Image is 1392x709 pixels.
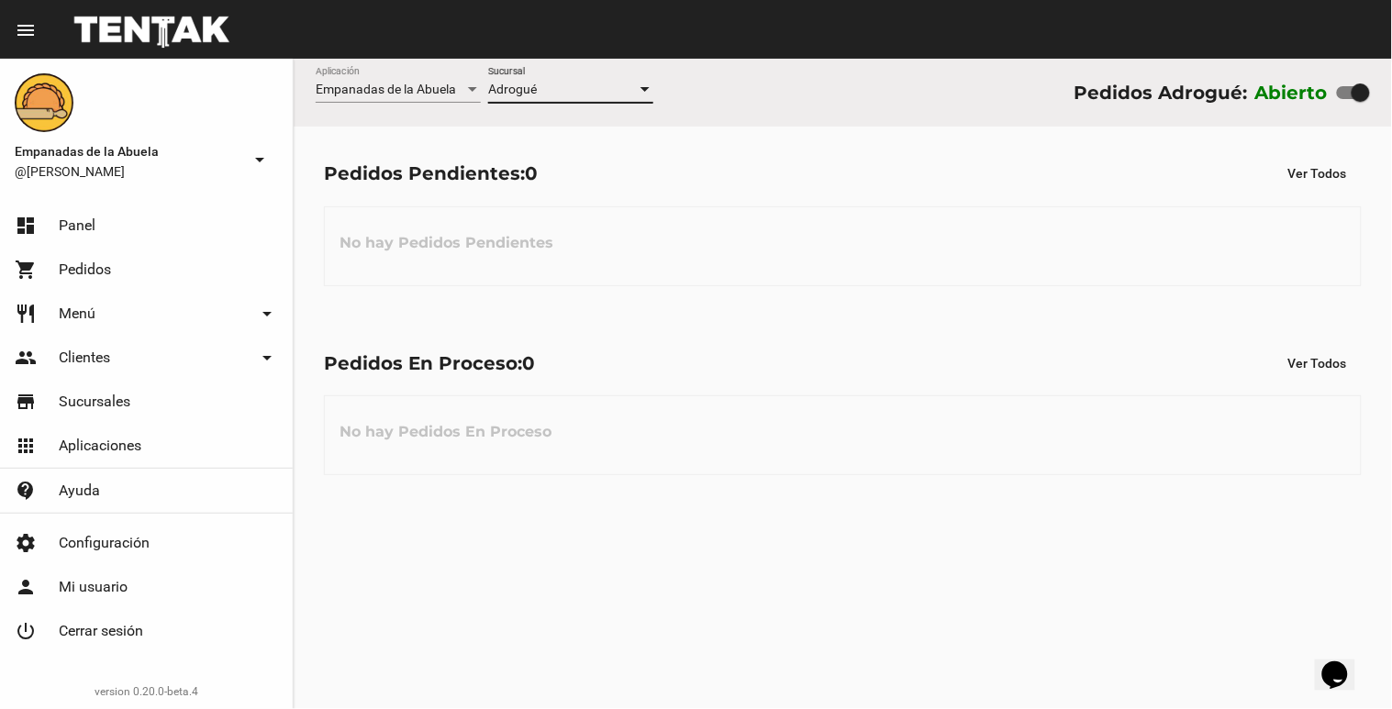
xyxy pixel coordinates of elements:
span: Panel [59,216,95,235]
mat-icon: arrow_drop_down [256,303,278,325]
mat-icon: shopping_cart [15,259,37,281]
label: Abierto [1255,78,1329,107]
span: Mi usuario [59,578,128,596]
span: Ayuda [59,482,100,500]
span: Cerrar sesión [59,622,143,640]
span: Adrogué [488,82,537,96]
mat-icon: arrow_drop_down [249,149,271,171]
mat-icon: contact_support [15,480,37,502]
mat-icon: arrow_drop_down [256,347,278,369]
iframe: chat widget [1315,636,1374,691]
span: Ver Todos [1288,356,1347,371]
mat-icon: people [15,347,37,369]
span: @[PERSON_NAME] [15,162,241,181]
span: 0 [525,162,538,184]
span: Ver Todos [1288,166,1347,181]
span: Aplicaciones [59,437,141,455]
div: version 0.20.0-beta.4 [15,682,278,701]
div: Pedidos Pendientes: [324,159,538,188]
span: Menú [59,305,95,323]
img: f0136945-ed32-4f7c-91e3-a375bc4bb2c5.png [15,73,73,132]
mat-icon: apps [15,435,37,457]
mat-icon: dashboard [15,215,37,237]
button: Ver Todos [1274,157,1362,190]
h3: No hay Pedidos En Proceso [325,404,566,460]
div: Pedidos Adrogué: [1074,78,1247,107]
h3: No hay Pedidos Pendientes [325,216,568,271]
span: Configuración [59,534,150,552]
button: Ver Todos [1274,347,1362,380]
span: Empanadas de la Abuela [15,140,241,162]
span: Clientes [59,349,110,367]
mat-icon: menu [15,19,37,41]
span: 0 [522,352,535,374]
span: Sucursales [59,393,130,411]
mat-icon: settings [15,532,37,554]
mat-icon: store [15,391,37,413]
span: Pedidos [59,260,111,279]
div: Pedidos En Proceso: [324,349,535,378]
span: Empanadas de la Abuela [316,82,456,96]
mat-icon: person [15,576,37,598]
mat-icon: power_settings_new [15,620,37,642]
mat-icon: restaurant [15,303,37,325]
